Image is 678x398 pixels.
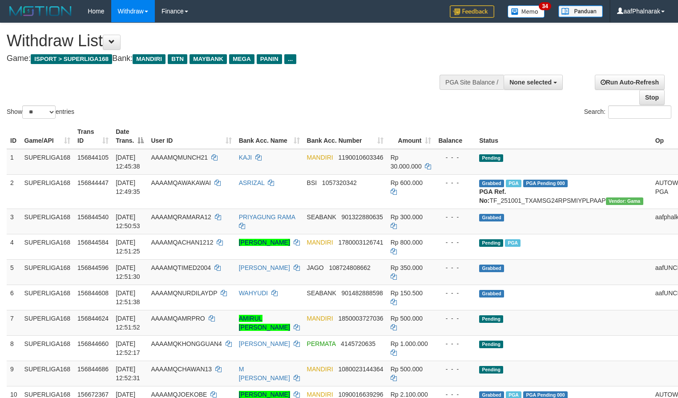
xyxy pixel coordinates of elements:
th: Balance [435,124,476,149]
span: AAAAMQCHAWAN13 [151,366,212,373]
span: 156844624 [77,315,109,322]
span: [DATE] 12:51:30 [116,264,140,280]
th: Bank Acc. Number: activate to sort column ascending [303,124,387,149]
span: MANDIRI [307,315,333,322]
span: 34 [539,2,551,10]
span: JAGO [307,264,324,271]
a: [PERSON_NAME] [239,340,290,347]
span: 156672367 [77,391,109,398]
th: Trans ID: activate to sort column ascending [74,124,112,149]
td: SUPERLIGA168 [21,285,74,310]
span: 156844105 [77,154,109,161]
td: 2 [7,174,21,209]
span: Pending [479,366,503,374]
span: Copy 108724808662 to clipboard [329,264,370,271]
button: None selected [504,75,563,90]
a: WAHYUDI [239,289,268,297]
span: Copy 1190010603346 to clipboard [338,154,383,161]
th: Amount: activate to sort column ascending [387,124,435,149]
td: 5 [7,259,21,285]
span: [DATE] 12:51:25 [116,239,140,255]
span: 156844660 [77,340,109,347]
span: Copy 1080023144364 to clipboard [338,366,383,373]
div: - - - [438,213,472,221]
span: Copy 901482888598 to clipboard [341,289,383,297]
span: BTN [168,54,187,64]
label: Show entries [7,105,74,119]
th: ID [7,124,21,149]
a: [PERSON_NAME] [239,264,290,271]
span: Copy 4145720635 to clipboard [341,340,375,347]
span: Rp 500.000 [391,366,423,373]
span: MEGA [229,54,254,64]
a: Run Auto-Refresh [595,75,665,90]
span: AAAAMQACHAN1212 [151,239,213,246]
td: SUPERLIGA168 [21,310,74,335]
span: Marked by aafsoycanthlai [505,239,521,247]
span: 156844596 [77,264,109,271]
span: MANDIRI [133,54,165,64]
div: - - - [438,238,472,247]
th: Date Trans.: activate to sort column descending [112,124,147,149]
td: 6 [7,285,21,310]
span: 156844608 [77,289,109,297]
a: [PERSON_NAME] [239,239,290,246]
span: MANDIRI [307,154,333,161]
span: Rp 300.000 [391,213,423,221]
span: Copy 1850003727036 to clipboard [338,315,383,322]
a: AMIRUL [PERSON_NAME] [239,315,290,331]
span: Copy 1057320342 to clipboard [322,179,357,186]
td: 1 [7,149,21,175]
div: - - - [438,314,472,323]
span: AAAAMQAWAKAWAI [151,179,211,186]
span: 156844540 [77,213,109,221]
select: Showentries [22,105,56,119]
span: Rp 350.000 [391,264,423,271]
img: MOTION_logo.png [7,4,74,18]
span: Pending [479,154,503,162]
td: SUPERLIGA168 [21,259,74,285]
span: MANDIRI [307,239,333,246]
div: - - - [438,365,472,374]
span: ISPORT > SUPERLIGA168 [31,54,112,64]
span: 156844584 [77,239,109,246]
span: MANDIRI [307,391,333,398]
label: Search: [584,105,671,119]
div: - - - [438,263,472,272]
a: ASRIZAL [239,179,265,186]
span: AAAAMQTIMED2004 [151,264,211,271]
span: BSI [307,179,317,186]
td: 7 [7,310,21,335]
b: PGA Ref. No: [479,188,506,204]
th: Bank Acc. Name: activate to sort column ascending [235,124,303,149]
span: Rp 600.000 [391,179,423,186]
span: Rp 500.000 [391,315,423,322]
span: AAAAMQAMRPRO [151,315,205,322]
span: Grabbed [479,214,504,221]
span: Copy 1090016639296 to clipboard [338,391,383,398]
div: - - - [438,153,472,162]
td: SUPERLIGA168 [21,335,74,361]
td: SUPERLIGA168 [21,209,74,234]
span: Rp 1.000.000 [391,340,428,347]
span: Copy 901322880635 to clipboard [341,213,383,221]
span: [DATE] 12:52:31 [116,366,140,382]
span: PGA Pending [523,180,568,187]
span: 156844686 [77,366,109,373]
a: PRIYAGUNG RAMA [239,213,295,221]
td: SUPERLIGA168 [21,234,74,259]
span: SEABANK [307,213,336,221]
span: Rp 150.500 [391,289,423,297]
span: None selected [509,79,552,86]
a: M [PERSON_NAME] [239,366,290,382]
div: PGA Site Balance / [440,75,504,90]
span: Grabbed [479,290,504,297]
span: [DATE] 12:51:38 [116,289,140,306]
span: Pending [479,239,503,247]
th: Game/API: activate to sort column ascending [21,124,74,149]
a: [PERSON_NAME] [239,391,290,398]
span: [DATE] 12:50:53 [116,213,140,229]
img: panduan.png [558,5,603,17]
span: MAYBANK [190,54,227,64]
span: Marked by aafsoycanthlai [506,180,521,187]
